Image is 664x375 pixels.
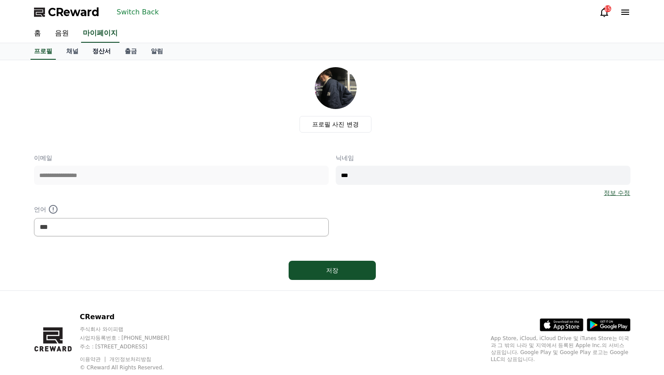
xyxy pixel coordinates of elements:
a: 개인정보처리방침 [109,356,151,362]
a: 알림 [144,43,170,60]
a: 정보 수정 [604,188,630,197]
div: 15 [604,5,611,12]
p: 주식회사 와이피랩 [80,326,186,333]
a: 채널 [59,43,85,60]
a: 정산서 [85,43,118,60]
div: 저장 [306,266,358,275]
p: 이메일 [34,153,329,162]
a: 출금 [118,43,144,60]
a: 이용약관 [80,356,107,362]
p: CReward [80,312,186,322]
a: CReward [34,5,99,19]
button: Switch Back [113,5,163,19]
label: 프로필 사진 변경 [300,116,371,133]
a: 음원 [48,24,76,43]
a: 홈 [27,24,48,43]
p: 주소 : [STREET_ADDRESS] [80,343,186,350]
p: 언어 [34,204,329,215]
p: 사업자등록번호 : [PHONE_NUMBER] [80,334,186,341]
button: 저장 [289,261,376,280]
p: 닉네임 [336,153,630,162]
a: 마이페이지 [81,24,119,43]
img: profile_image [315,67,357,109]
a: 프로필 [31,43,56,60]
span: CReward [48,5,99,19]
p: © CReward All Rights Reserved. [80,364,186,371]
a: 15 [599,7,610,17]
p: App Store, iCloud, iCloud Drive 및 iTunes Store는 미국과 그 밖의 나라 및 지역에서 등록된 Apple Inc.의 서비스 상표입니다. Goo... [491,335,630,363]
